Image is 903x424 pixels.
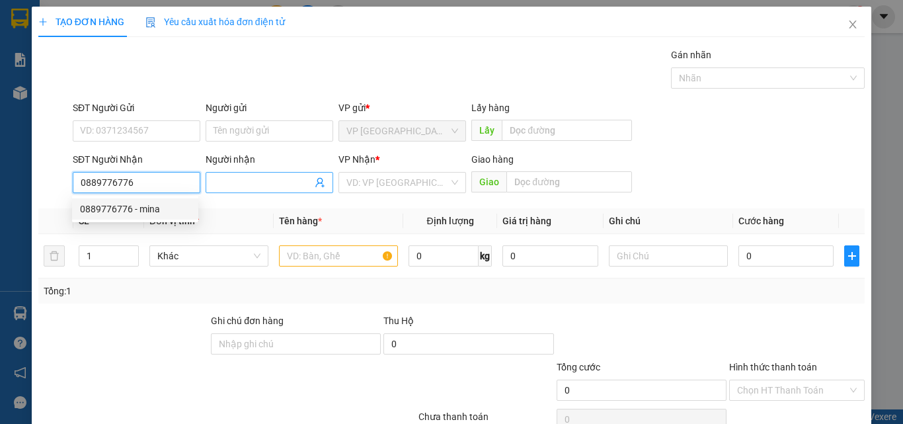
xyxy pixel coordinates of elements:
[604,208,733,234] th: Ghi chú
[145,17,285,27] span: Yêu cầu xuất hóa đơn điện tử
[72,198,198,220] div: 0889776776 - mina
[346,121,458,141] span: VP Tân Bình
[5,93,151,118] span: Nhận:
[738,216,784,226] span: Cước hàng
[279,245,398,267] input: VD: Bàn, Ghế
[502,216,551,226] span: Giá trị hàng
[279,216,322,226] span: Tên hàng
[211,316,284,326] label: Ghi chú đơn hàng
[5,76,24,89] span: Gửi:
[211,333,381,355] input: Ghi chú đơn hàng
[47,46,185,71] span: 085 88 555 88
[38,17,124,27] span: TẠO ĐƠN HÀNG
[479,245,492,267] span: kg
[157,246,260,266] span: Khác
[206,152,333,167] div: Người nhận
[471,171,506,192] span: Giao
[502,120,632,141] input: Dọc đường
[383,316,414,326] span: Thu Hộ
[24,76,148,89] span: VP [GEOGRAPHIC_DATA] -
[5,93,151,118] span: VP Công Ty -
[47,46,185,71] span: VP Tân Bình ĐT:
[502,245,598,267] input: 0
[845,251,859,261] span: plus
[44,284,350,298] div: Tổng: 1
[145,17,156,28] img: icon
[44,245,65,267] button: delete
[5,10,45,69] img: logo
[338,154,375,165] span: VP Nhận
[834,7,871,44] button: Close
[671,50,711,60] label: Gán nhãn
[80,202,190,216] div: 0889776776 - mina
[338,101,466,115] div: VP gửi
[506,171,632,192] input: Dọc đường
[206,101,333,115] div: Người gửi
[557,362,600,372] span: Tổng cước
[47,7,179,44] strong: CÔNG TY CP BÌNH TÂM
[844,245,859,267] button: plus
[73,101,200,115] div: SĐT Người Gửi
[471,120,502,141] span: Lấy
[471,154,514,165] span: Giao hàng
[729,362,817,372] label: Hình thức thanh toán
[38,17,48,26] span: plus
[471,103,510,113] span: Lấy hàng
[73,152,200,167] div: SĐT Người Nhận
[426,216,473,226] span: Định lượng
[847,19,858,30] span: close
[315,177,325,188] span: user-add
[609,245,728,267] input: Ghi Chú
